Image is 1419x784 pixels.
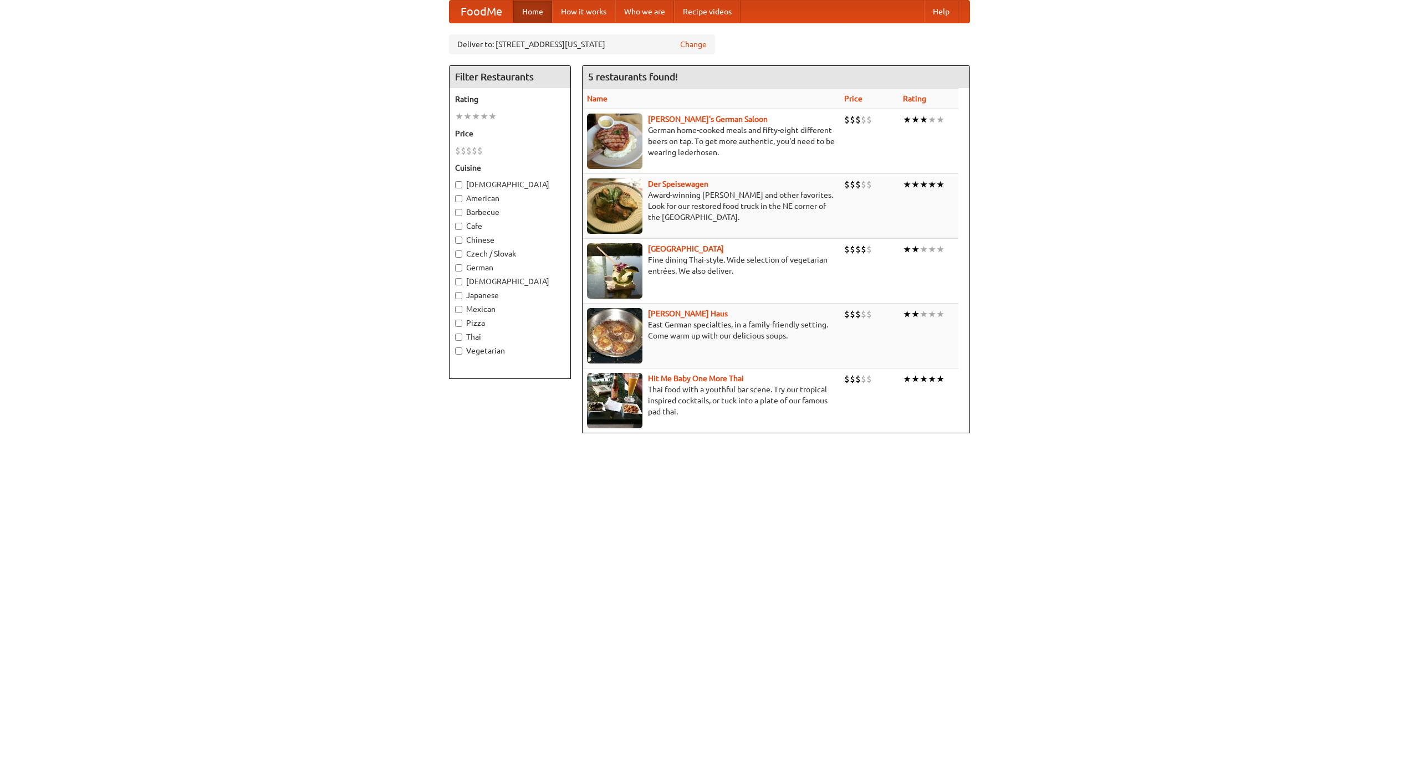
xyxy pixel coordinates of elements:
a: Change [680,39,707,50]
label: Thai [455,331,565,342]
label: Pizza [455,317,565,329]
li: $ [861,373,866,385]
h4: Filter Restaurants [450,66,570,88]
input: Vegetarian [455,347,462,355]
p: Thai food with a youthful bar scene. Try our tropical inspired cocktails, or tuck into a plate of... [587,384,835,417]
li: $ [850,308,855,320]
a: Home [513,1,552,23]
li: ★ [936,114,945,126]
h5: Rating [455,94,565,105]
li: ★ [936,308,945,320]
li: ★ [920,243,928,255]
li: $ [844,114,850,126]
p: Fine dining Thai-style. Wide selection of vegetarian entrées. We also deliver. [587,254,835,276]
li: $ [850,373,855,385]
li: ★ [936,373,945,385]
li: ★ [936,178,945,191]
img: esthers.jpg [587,114,642,169]
img: babythai.jpg [587,373,642,428]
li: ★ [920,114,928,126]
li: ★ [936,243,945,255]
li: ★ [903,243,911,255]
label: Japanese [455,290,565,301]
li: ★ [903,178,911,191]
a: [GEOGRAPHIC_DATA] [648,244,724,253]
input: [DEMOGRAPHIC_DATA] [455,181,462,188]
a: Help [924,1,958,23]
li: ★ [472,110,480,122]
li: $ [861,178,866,191]
li: ★ [480,110,488,122]
li: ★ [911,243,920,255]
li: ★ [920,308,928,320]
label: Chinese [455,234,565,245]
input: American [455,195,462,202]
a: Name [587,94,608,103]
li: $ [866,114,872,126]
li: ★ [488,110,497,122]
input: Barbecue [455,209,462,216]
li: $ [855,114,861,126]
li: ★ [911,178,920,191]
label: Vegetarian [455,345,565,356]
li: ★ [455,110,463,122]
ng-pluralize: 5 restaurants found! [588,71,678,82]
li: $ [844,373,850,385]
a: Rating [903,94,926,103]
li: $ [844,243,850,255]
input: Czech / Slovak [455,250,462,258]
a: Der Speisewagen [648,180,708,188]
li: ★ [911,373,920,385]
a: Who we are [615,1,674,23]
label: Mexican [455,304,565,315]
li: $ [466,145,472,157]
li: ★ [903,373,911,385]
li: $ [861,114,866,126]
li: $ [866,243,872,255]
li: ★ [903,308,911,320]
img: kohlhaus.jpg [587,308,642,363]
img: speisewagen.jpg [587,178,642,234]
li: $ [461,145,466,157]
li: ★ [903,114,911,126]
li: $ [455,145,461,157]
h5: Price [455,128,565,139]
p: German home-cooked meals and fifty-eight different beers on tap. To get more authentic, you'd nee... [587,125,835,158]
a: How it works [552,1,615,23]
p: East German specialties, in a family-friendly setting. Come warm up with our delicious soups. [587,319,835,341]
li: ★ [463,110,472,122]
input: German [455,264,462,271]
li: ★ [928,114,936,126]
li: $ [850,178,855,191]
input: Chinese [455,237,462,244]
li: ★ [920,373,928,385]
input: Pizza [455,320,462,327]
b: [PERSON_NAME] Haus [648,309,728,318]
a: Price [844,94,862,103]
a: Hit Me Baby One More Thai [648,374,744,383]
li: ★ [928,308,936,320]
li: $ [861,243,866,255]
li: $ [855,178,861,191]
li: ★ [928,373,936,385]
p: Award-winning [PERSON_NAME] and other favorites. Look for our restored food truck in the NE corne... [587,189,835,223]
label: [DEMOGRAPHIC_DATA] [455,276,565,287]
li: $ [844,178,850,191]
li: $ [472,145,477,157]
img: satay.jpg [587,243,642,299]
a: [PERSON_NAME]'s German Saloon [648,115,768,124]
input: Japanese [455,292,462,299]
label: American [455,193,565,204]
li: $ [861,308,866,320]
li: $ [855,373,861,385]
li: $ [477,145,483,157]
li: ★ [911,114,920,126]
div: Deliver to: [STREET_ADDRESS][US_STATE] [449,34,715,54]
h5: Cuisine [455,162,565,173]
label: Czech / Slovak [455,248,565,259]
li: ★ [920,178,928,191]
li: $ [866,308,872,320]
